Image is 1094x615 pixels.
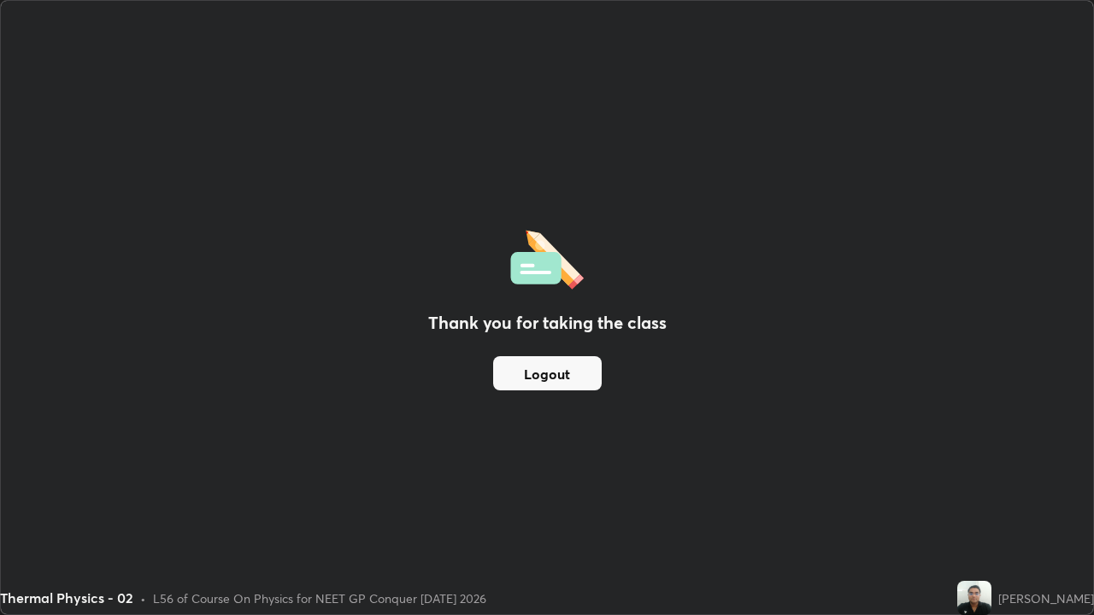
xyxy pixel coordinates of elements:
[493,356,602,390] button: Logout
[428,310,667,336] h2: Thank you for taking the class
[510,225,584,290] img: offlineFeedback.1438e8b3.svg
[140,589,146,607] div: •
[957,581,991,615] img: 3a9ab79b4cc04692bc079d89d7471859.jpg
[998,589,1094,607] div: [PERSON_NAME]
[153,589,486,607] div: L56 of Course On Physics for NEET GP Conquer [DATE] 2026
